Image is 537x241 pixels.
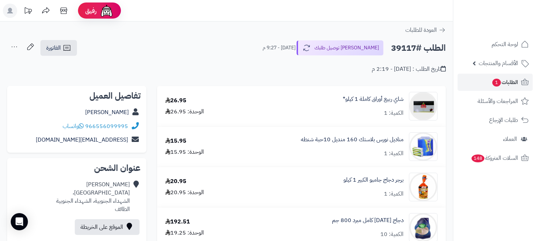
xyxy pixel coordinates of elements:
img: 405710949712c0392534f44acc83ed2d5e7a-90x90.png [409,92,437,121]
div: 192.51 [165,218,190,226]
a: الموقع على الخريطة [75,219,140,235]
a: شاي ربيع أوراق كاملة 1 كيلو* [343,95,404,103]
button: [PERSON_NAME] توصيل طلبك [297,40,384,55]
div: 26.95 [165,97,186,105]
a: تحديثات المنصة [19,4,37,20]
span: العودة للطلبات [405,26,437,34]
div: الوحدة: 20.95 [165,188,204,197]
span: 148 [471,154,485,163]
a: المراجعات والأسئلة [458,93,533,110]
img: ai-face.png [99,4,114,18]
a: مناديل نورس بلاستك 160 منديل 10حبة شنطه [301,136,404,144]
img: 1678865147-WUliHTxjJMsYbMXzCsRagBsdqeuIyG2AoSP8jNOl-90x90.jpg [409,173,437,201]
span: رفيق [85,6,97,15]
div: الكمية: 1 [384,190,404,198]
span: العملاء [503,134,517,144]
span: الفاتورة [46,44,61,52]
span: الطلبات [492,77,518,87]
a: برجر دجاج جامبو الكبير 1 كيلو [343,176,404,184]
img: 18058f74f4d46c81457aa8e15e5ddd8878f9-90x90.jpg [409,132,437,161]
div: Open Intercom Messenger [11,213,28,230]
a: واتساب [63,122,84,131]
h2: عنوان الشحن [13,164,141,172]
div: الكمية: 10 [380,230,404,238]
a: الفاتورة [40,40,77,56]
span: لوحة التحكم [492,39,518,49]
div: 20.95 [165,177,186,186]
h2: تفاصيل العميل [13,92,141,100]
div: الكمية: 1 [384,109,404,117]
a: السلات المتروكة148 [458,149,533,167]
div: الوحدة: 19.25 [165,229,204,237]
a: العملاء [458,131,533,148]
div: الوحدة: 26.95 [165,108,204,116]
span: السلات المتروكة [471,153,518,163]
a: طلبات الإرجاع [458,112,533,129]
a: 966556099995 [85,122,128,131]
span: طلبات الإرجاع [489,115,518,125]
div: [PERSON_NAME] [GEOGRAPHIC_DATA]، الشهداء الجنوبية، الشهداء الجنوبية الطائف [56,181,130,213]
h2: الطلب #39117 [391,41,446,55]
span: المراجعات والأسئلة [478,96,518,106]
a: [EMAIL_ADDRESS][DOMAIN_NAME] [36,136,128,144]
a: الطلبات1 [458,74,533,91]
span: 1 [492,78,501,87]
div: 15.95 [165,137,186,145]
a: لوحة التحكم [458,36,533,53]
a: [PERSON_NAME] [85,108,129,117]
div: تاريخ الطلب : [DATE] - 2:19 م [372,65,446,73]
span: الأقسام والمنتجات [479,58,518,68]
div: الكمية: 1 [384,149,404,158]
a: دجاج [DATE] كامل مبرد 800 جم [332,216,404,225]
small: [DATE] - 9:27 م [263,44,296,51]
div: الوحدة: 15.95 [165,148,204,156]
img: logo-2.png [488,5,530,20]
a: العودة للطلبات [405,26,446,34]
